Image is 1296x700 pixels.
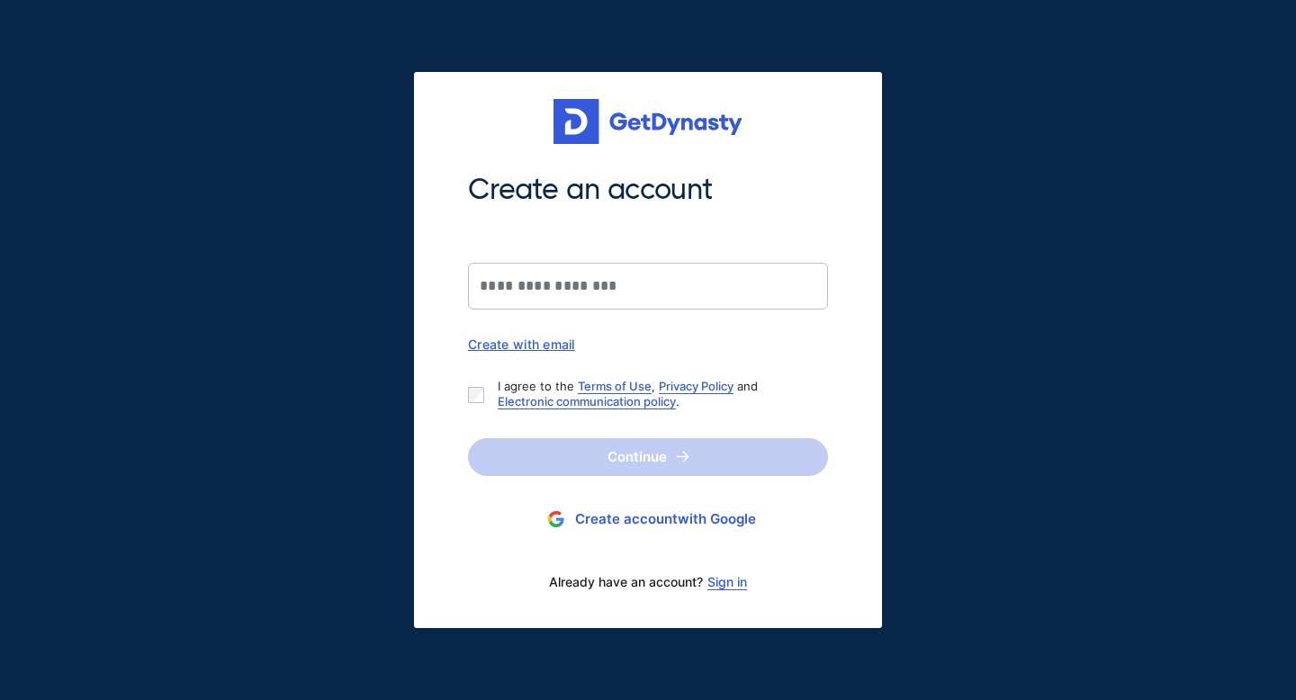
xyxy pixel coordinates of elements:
a: Electronic communication policy [498,394,676,408]
img: Get started for free with Dynasty Trust Company [553,99,742,144]
a: Terms of Use [578,379,652,393]
a: Privacy Policy [659,379,733,393]
a: Sign in [707,575,747,589]
div: Already have an account? [468,563,828,601]
button: Create accountwith Google [468,503,828,536]
div: Create with email [468,337,828,352]
p: I agree to the , and . [498,379,814,409]
span: Create an account [468,171,828,209]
